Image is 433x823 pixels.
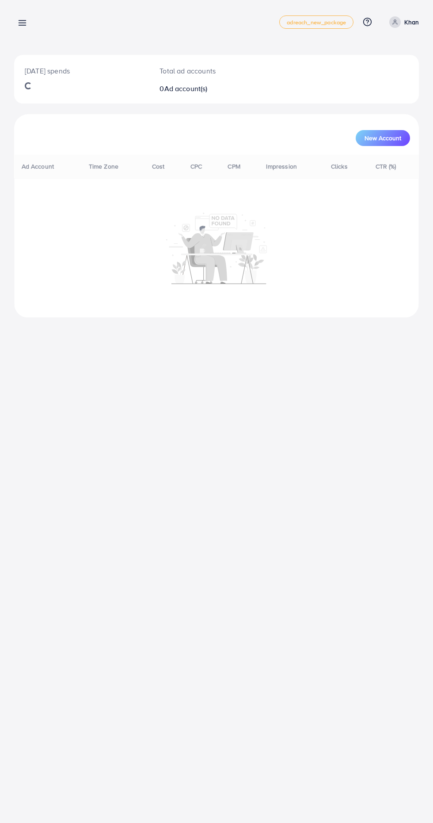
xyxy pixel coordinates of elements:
[386,16,419,28] a: Khan
[160,85,239,93] h2: 0
[160,65,239,76] p: Total ad accounts
[365,135,401,141] span: New Account
[356,130,410,146] button: New Account
[279,15,353,29] a: adreach_new_package
[164,84,208,93] span: Ad account(s)
[25,65,138,76] p: [DATE] spends
[404,17,419,27] p: Khan
[287,19,346,25] span: adreach_new_package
